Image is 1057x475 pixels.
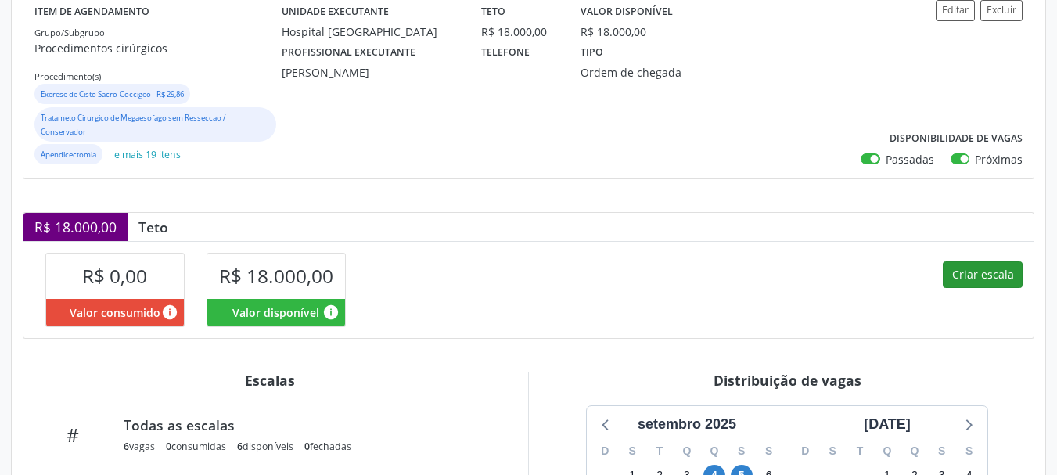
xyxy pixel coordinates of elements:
div: disponíveis [237,440,293,453]
div: Distribuição de vagas [540,372,1034,389]
div: Q [674,439,701,463]
div: Escalas [23,372,517,389]
div: S [728,439,755,463]
div: R$ 18.000,00 [481,23,559,40]
div: S [755,439,782,463]
div: D [591,439,619,463]
div: Q [901,439,928,463]
div: Teto [128,218,179,236]
div: Hospital [GEOGRAPHIC_DATA] [282,23,459,40]
label: Telefone [481,40,530,64]
div: R$ 18.000,00 [23,213,128,241]
div: S [619,439,646,463]
span: 6 [237,440,243,453]
div: Q [700,439,728,463]
span: R$ 18.000,00 [219,263,333,289]
i: Valor disponível para agendamentos feitos para este serviço [322,304,340,321]
div: setembro 2025 [631,414,742,435]
div: -- [481,64,559,81]
div: # [34,423,113,446]
label: Passadas [886,151,934,167]
span: 6 [124,440,129,453]
small: Apendicectomia [41,149,96,160]
div: S [819,439,847,463]
div: fechadas [304,440,351,453]
div: D [792,439,819,463]
div: R$ 18.000,00 [581,23,646,40]
span: R$ 0,00 [82,263,147,289]
div: [PERSON_NAME] [282,64,459,81]
label: Próximas [975,151,1023,167]
div: Todas as escalas [124,416,495,434]
small: Grupo/Subgrupo [34,27,105,38]
div: Ordem de chegada [581,64,708,81]
div: T [847,439,874,463]
div: [DATE] [857,414,917,435]
div: S [955,439,983,463]
div: S [928,439,955,463]
button: e mais 19 itens [108,144,187,165]
div: T [646,439,674,463]
p: Procedimentos cirúrgicos [34,40,282,56]
span: Valor consumido [70,304,160,321]
label: Profissional executante [282,40,415,64]
small: Procedimento(s) [34,70,101,82]
button: Criar escala [943,261,1023,288]
div: Q [874,439,901,463]
small: Exerese de Cisto Sacro-Coccigeo - R$ 29,86 [41,89,184,99]
span: 0 [304,440,310,453]
div: vagas [124,440,155,453]
i: Valor consumido por agendamentos feitos para este serviço [161,304,178,321]
div: consumidas [166,440,226,453]
label: Disponibilidade de vagas [890,127,1023,151]
span: Valor disponível [232,304,319,321]
label: Tipo [581,40,603,64]
small: Tratameto Cirurgico de Megaesofago sem Resseccao / Conservador [41,113,226,137]
span: 0 [166,440,171,453]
